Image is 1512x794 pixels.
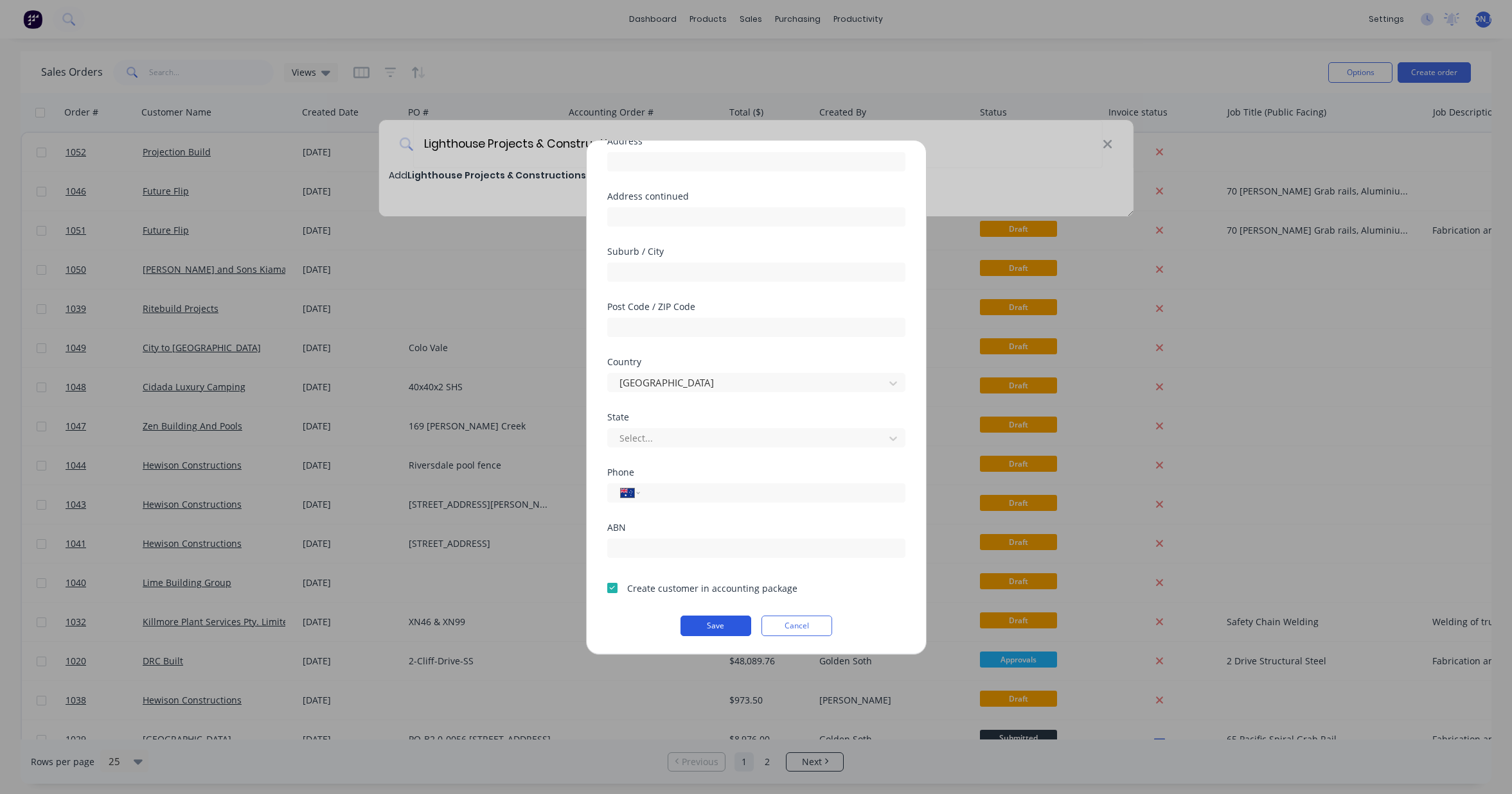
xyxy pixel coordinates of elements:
div: ABN [607,523,905,532]
div: Suburb / City [607,247,905,256]
button: Cancel [761,616,832,636]
button: Save [680,616,751,636]
div: Country [607,358,905,367]
div: Address continued [607,192,905,201]
div: State [607,413,905,422]
div: Post Code / ZIP Code [607,302,905,311]
div: Phone [607,468,905,477]
div: Create customer in accounting package [627,582,797,595]
div: Address [607,137,905,146]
